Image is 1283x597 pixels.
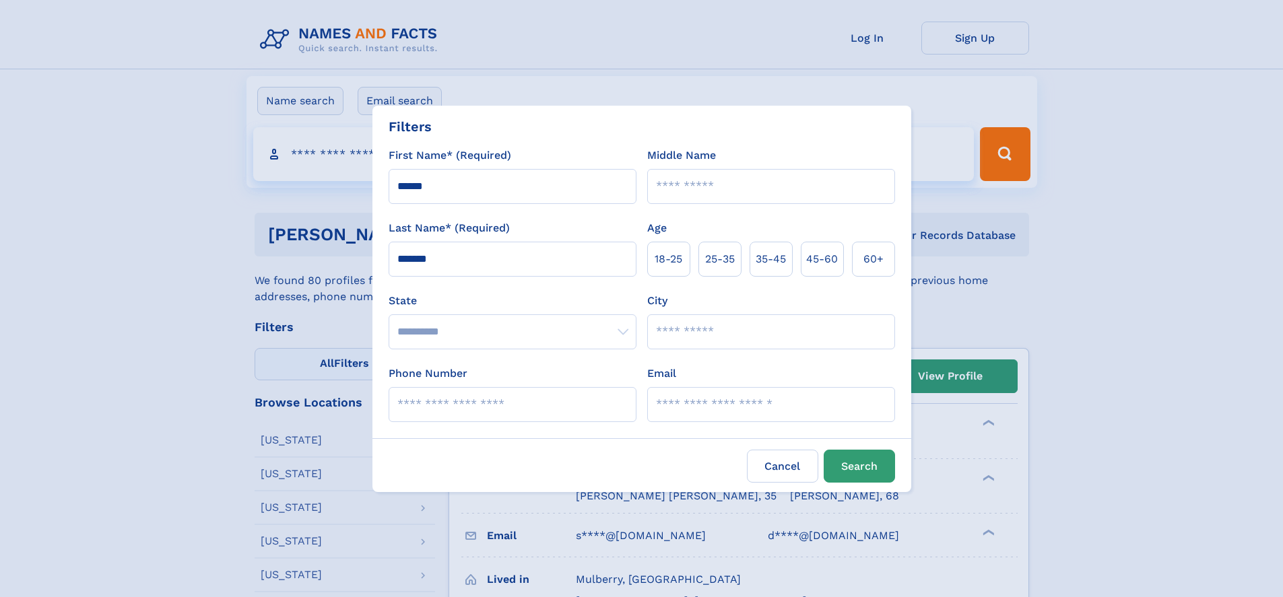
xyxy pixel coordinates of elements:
[389,147,511,164] label: First Name* (Required)
[705,251,735,267] span: 25‑35
[647,147,716,164] label: Middle Name
[806,251,838,267] span: 45‑60
[389,116,432,137] div: Filters
[863,251,884,267] span: 60+
[389,220,510,236] label: Last Name* (Required)
[389,365,467,382] label: Phone Number
[655,251,682,267] span: 18‑25
[647,220,667,236] label: Age
[824,450,895,483] button: Search
[389,293,636,309] label: State
[647,365,676,382] label: Email
[747,450,818,483] label: Cancel
[647,293,667,309] label: City
[756,251,786,267] span: 35‑45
